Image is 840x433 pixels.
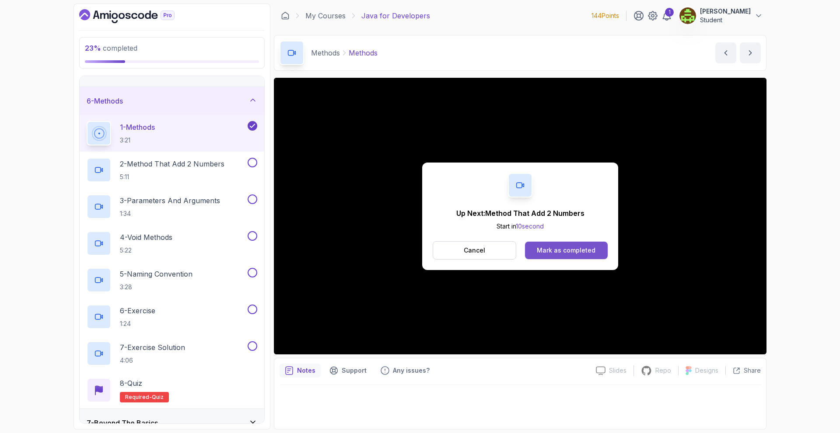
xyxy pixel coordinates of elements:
[464,246,485,255] p: Cancel
[120,173,224,181] p: 5:11
[87,194,257,219] button: 3-Parameters And Arguments1:34
[80,87,264,115] button: 6-Methods
[297,366,315,375] p: Notes
[120,356,185,365] p: 4:06
[361,10,430,21] p: Java for Developers
[311,48,340,58] p: Methods
[609,366,626,375] p: Slides
[281,11,290,20] a: Dashboard
[87,96,123,106] h3: 6 - Methods
[274,78,766,354] iframe: 1 - Methods
[456,222,584,231] p: Start in
[87,268,257,292] button: 5-Naming Convention3:28
[695,366,718,375] p: Designs
[679,7,763,24] button: user profile image[PERSON_NAME]Student
[79,9,195,23] a: Dashboard
[744,366,761,375] p: Share
[516,222,544,230] span: 10 second
[740,42,761,63] button: next content
[120,136,155,145] p: 3:21
[525,242,608,259] button: Mark as completed
[591,11,619,20] p: 144 Points
[87,418,158,428] h3: 7 - Beyond The Basics
[120,283,192,291] p: 3:28
[700,7,751,16] p: [PERSON_NAME]
[120,342,185,353] p: 7 - Exercise Solution
[433,241,516,260] button: Cancel
[120,122,155,132] p: 1 - Methods
[120,269,192,279] p: 5 - Naming Convention
[87,121,257,145] button: 1-Methods3:21
[393,366,430,375] p: Any issues?
[661,10,672,21] a: 1
[125,394,152,401] span: Required-
[120,246,172,255] p: 5:22
[120,159,224,169] p: 2 - Method That Add 2 Numbers
[537,246,595,255] div: Mark as completed
[120,378,142,388] p: 8 - Quiz
[665,8,674,17] div: 1
[120,305,155,316] p: 6 - Exercise
[87,231,257,256] button: 4-Void Methods5:22
[120,195,220,206] p: 3 - Parameters And Arguments
[342,366,367,375] p: Support
[85,44,137,52] span: completed
[87,158,257,182] button: 2-Method That Add 2 Numbers5:11
[120,319,155,328] p: 1:24
[324,364,372,378] button: Support button
[120,209,220,218] p: 1:34
[375,364,435,378] button: Feedback button
[700,16,751,24] p: Student
[87,378,257,402] button: 8-QuizRequired-quiz
[725,366,761,375] button: Share
[679,7,696,24] img: user profile image
[280,364,321,378] button: notes button
[152,394,164,401] span: quiz
[120,232,172,242] p: 4 - Void Methods
[456,208,584,218] p: Up Next: Method That Add 2 Numbers
[715,42,736,63] button: previous content
[85,44,101,52] span: 23 %
[305,10,346,21] a: My Courses
[349,48,378,58] p: Methods
[655,366,671,375] p: Repo
[87,305,257,329] button: 6-Exercise1:24
[87,341,257,366] button: 7-Exercise Solution4:06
